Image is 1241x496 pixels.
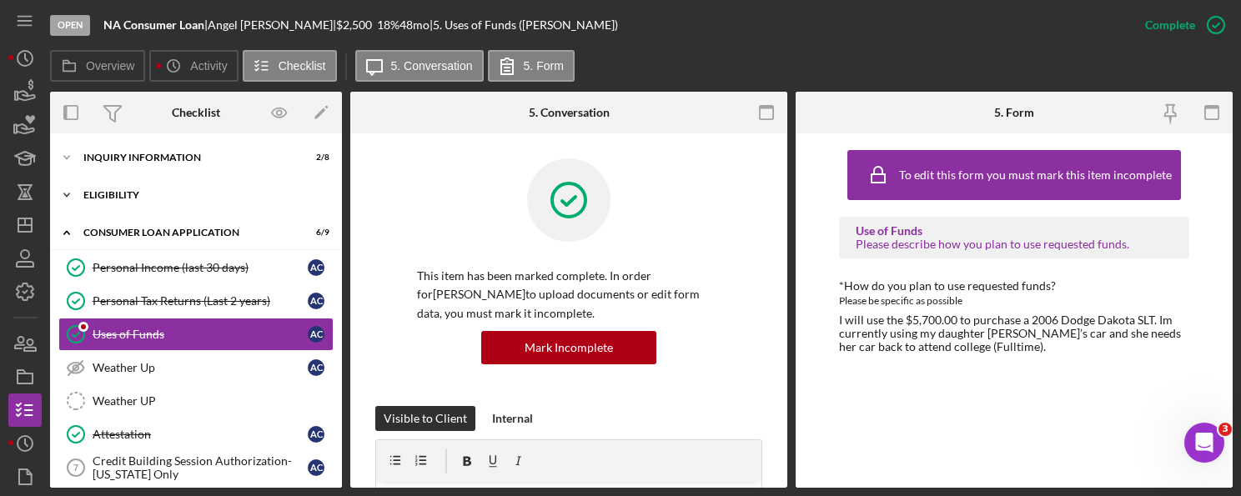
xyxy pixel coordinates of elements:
div: *How do you plan to use requested funds? [839,279,1188,293]
div: Weather Up [93,361,308,374]
label: Overview [86,59,134,73]
div: Personal Income (last 30 days) [93,261,308,274]
button: Internal [484,406,541,431]
div: | [103,18,208,32]
iframe: Intercom live chat [1184,423,1224,463]
div: A C [308,426,324,443]
span: $2,500 [336,18,372,32]
a: Weather UP [58,384,334,418]
label: 5. Form [524,59,564,73]
label: Activity [190,59,227,73]
a: Personal Income (last 30 days)AC [58,251,334,284]
p: This item has been marked complete. In order for [PERSON_NAME] to upload documents or edit form d... [417,267,721,323]
label: 5. Conversation [391,59,473,73]
div: A C [308,326,324,343]
div: Weather UP [93,394,333,408]
div: 2 / 8 [299,153,329,163]
div: Internal [492,406,533,431]
div: Uses of Funds [93,328,308,341]
a: Personal Tax Returns (Last 2 years)AC [58,284,334,318]
tspan: 7 [73,463,78,473]
div: 5. Conversation [529,106,610,119]
span: 3 [1218,423,1232,436]
div: Eligibility [83,190,321,200]
label: Checklist [279,59,326,73]
button: Activity [149,50,238,82]
a: Uses of FundsAC [58,318,334,351]
div: 6 / 9 [299,228,329,238]
button: 5. Conversation [355,50,484,82]
a: Weather UpAC [58,351,334,384]
div: A C [308,459,324,476]
div: A C [308,293,324,309]
div: Mark Incomplete [525,331,613,364]
div: | 5. Uses of Funds ([PERSON_NAME]) [430,18,618,32]
div: Angel [PERSON_NAME] | [208,18,336,32]
div: Attestation [93,428,308,441]
div: Personal Tax Returns (Last 2 years) [93,294,308,308]
button: Mark Incomplete [481,331,656,364]
div: 18 % [377,18,399,32]
div: Complete [1145,8,1195,42]
a: 7Credit Building Session Authorization- [US_STATE] OnlyAC [58,451,334,484]
div: 48 mo [399,18,430,32]
div: Open [50,15,90,36]
button: Overview [50,50,145,82]
a: AttestationAC [58,418,334,451]
div: Please be specific as possible [839,293,1188,309]
div: Use of Funds [856,224,1172,238]
div: To edit this form you must mark this item incomplete [899,168,1172,182]
div: Checklist [172,106,220,119]
b: NA Consumer Loan [103,18,204,32]
button: Complete [1128,8,1233,42]
div: Visible to Client [384,406,467,431]
div: A C [308,359,324,376]
button: Visible to Client [375,406,475,431]
button: 5. Form [488,50,575,82]
div: I will use the $5,700.00 to purchase a 2006 Dodge Dakota SLT. Im currently using my daughter [PER... [839,313,1188,353]
div: A C [308,259,324,276]
div: Inquiry Information [83,153,288,163]
button: Checklist [243,50,337,82]
div: Credit Building Session Authorization- [US_STATE] Only [93,454,308,481]
div: 5. Form [994,106,1034,119]
div: Consumer Loan Application [83,228,288,238]
div: Please describe how you plan to use requested funds. [856,238,1172,251]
